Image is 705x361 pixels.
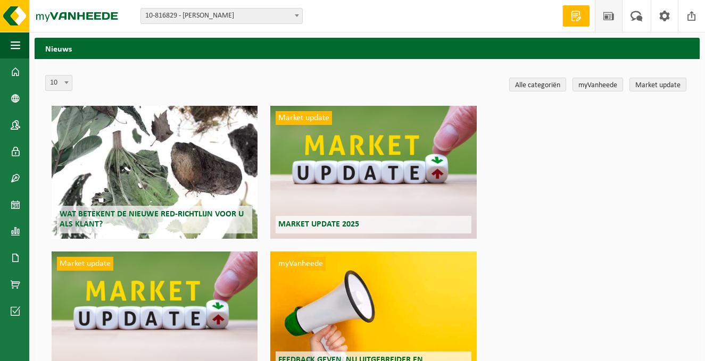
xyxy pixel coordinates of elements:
[45,75,72,91] span: 10
[573,78,623,91] a: myVanheede
[46,75,72,90] span: 10
[509,78,566,91] a: Alle categoriën
[35,38,700,58] h2: Nieuws
[57,257,113,271] span: Market update
[52,106,258,239] a: Wat betekent de nieuwe RED-richtlijn voor u als klant?
[141,9,302,23] span: 10-816829 - VAN DEN BERGHE LUC - HAALTERT
[140,8,303,24] span: 10-816829 - VAN DEN BERGHE LUC - HAALTERT
[278,220,359,229] span: Market update 2025
[276,257,326,271] span: myVanheede
[60,210,244,229] span: Wat betekent de nieuwe RED-richtlijn voor u als klant?
[276,111,332,125] span: Market update
[629,78,686,91] a: Market update
[270,106,476,239] a: Market update Market update 2025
